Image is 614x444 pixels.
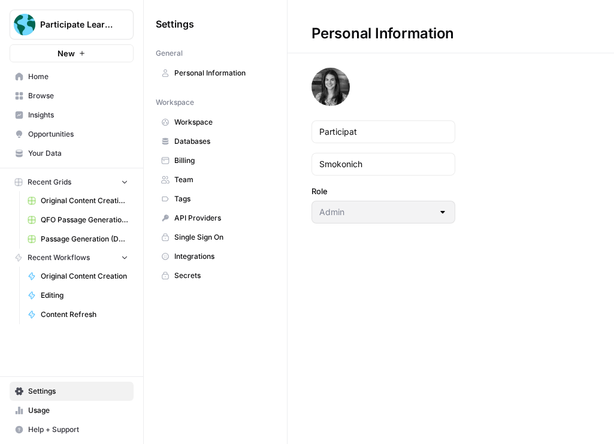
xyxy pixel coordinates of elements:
[311,185,455,197] label: Role
[10,67,134,86] a: Home
[156,189,275,209] a: Tags
[22,210,134,229] a: QFO Passage Generation Grid
[174,251,270,262] span: Integrations
[156,132,275,151] a: Databases
[22,229,134,249] a: Passage Generation (Deep Research) Grid
[174,270,270,281] span: Secrets
[156,113,275,132] a: Workspace
[41,234,128,244] span: Passage Generation (Deep Research) Grid
[22,305,134,324] a: Content Refresh
[174,136,270,147] span: Databases
[10,173,134,191] button: Recent Grids
[311,68,350,106] img: avatar
[41,215,128,225] span: QFO Passage Generation Grid
[28,252,90,263] span: Recent Workflows
[288,24,478,43] div: Personal Information
[156,48,183,59] span: General
[156,228,275,247] a: Single Sign On
[10,105,134,125] a: Insights
[10,86,134,105] a: Browse
[28,129,128,140] span: Opportunities
[174,68,270,78] span: Personal Information
[174,213,270,223] span: API Providers
[10,144,134,163] a: Your Data
[156,209,275,228] a: API Providers
[58,47,75,59] span: New
[22,191,134,210] a: Original Content Creation Grid
[22,267,134,286] a: Original Content Creation
[28,177,71,188] span: Recent Grids
[28,405,128,416] span: Usage
[41,290,128,301] span: Editing
[10,44,134,62] button: New
[10,401,134,420] a: Usage
[28,148,128,159] span: Your Data
[28,110,128,120] span: Insights
[10,249,134,267] button: Recent Workflows
[22,286,134,305] a: Editing
[174,117,270,128] span: Workspace
[174,174,270,185] span: Team
[28,424,128,435] span: Help + Support
[41,271,128,282] span: Original Content Creation
[28,90,128,101] span: Browse
[156,170,275,189] a: Team
[10,125,134,144] a: Opportunities
[41,195,128,206] span: Original Content Creation Grid
[156,266,275,285] a: Secrets
[156,64,275,83] a: Personal Information
[28,386,128,397] span: Settings
[40,19,113,31] span: Participate Learning
[174,155,270,166] span: Billing
[14,14,35,35] img: Participate Learning Logo
[156,151,275,170] a: Billing
[10,420,134,439] button: Help + Support
[156,97,194,108] span: Workspace
[28,71,128,82] span: Home
[174,232,270,243] span: Single Sign On
[156,17,194,31] span: Settings
[41,309,128,320] span: Content Refresh
[10,382,134,401] a: Settings
[174,194,270,204] span: Tags
[156,247,275,266] a: Integrations
[10,10,134,40] button: Workspace: Participate Learning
